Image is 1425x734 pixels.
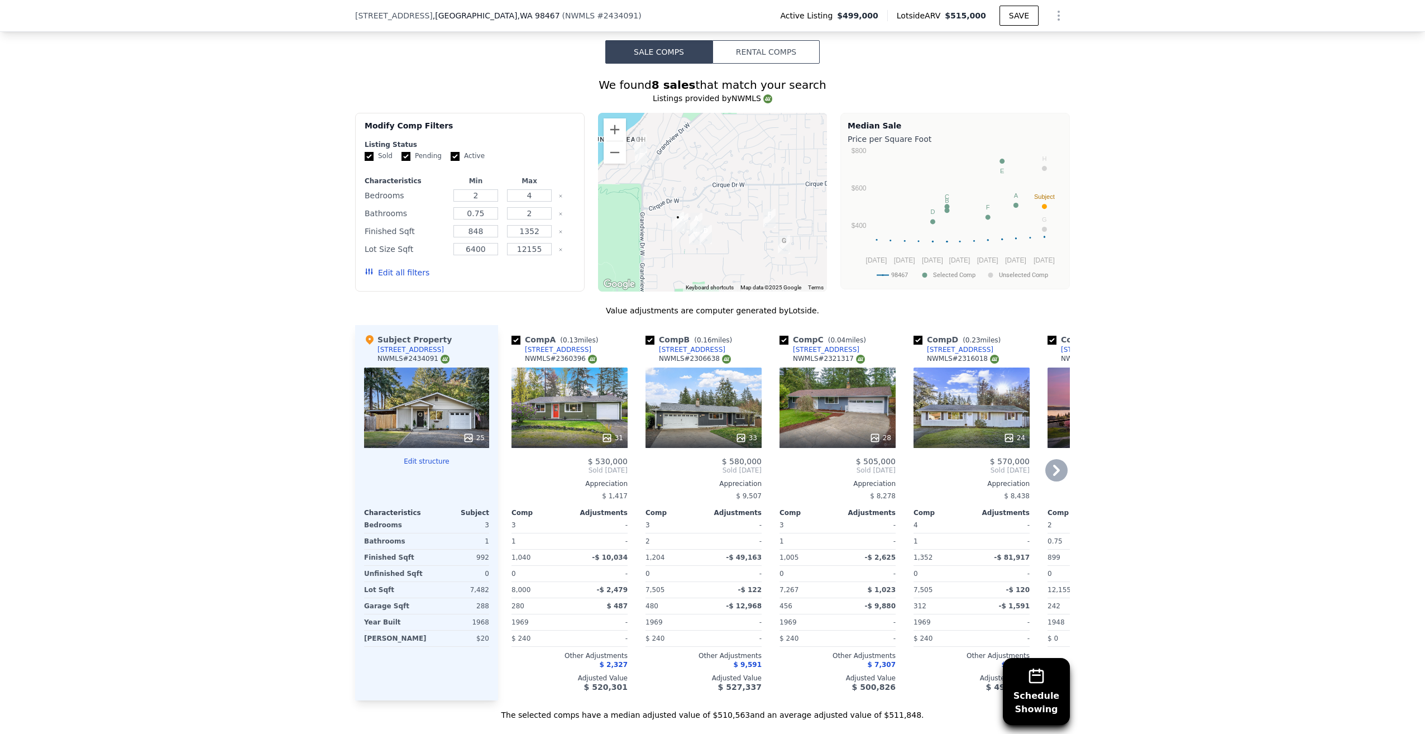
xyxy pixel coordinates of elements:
div: Comp B [645,334,737,345]
div: Comp [780,508,838,517]
div: - [572,517,628,533]
span: 312 [914,602,926,610]
span: 480 [645,602,658,610]
span: ( miles) [824,336,871,344]
div: 0 [429,566,489,582]
span: ( miles) [958,336,1005,344]
button: Sale Comps [605,40,712,64]
div: Bedrooms [364,517,424,533]
span: -$ 9,880 [865,602,896,610]
div: Appreciation [1048,479,1164,488]
div: Adjustments [972,508,1030,517]
div: Adjusted Value [780,674,896,683]
div: - [974,631,1030,646]
div: Listings provided by NWMLS [355,93,1070,104]
span: Sold [DATE] [511,466,628,475]
div: - [840,566,896,582]
text: $600 [852,184,867,192]
span: -$ 1,591 [999,602,1030,610]
span: 8,000 [511,586,530,594]
div: - [572,566,628,582]
span: $ 487 [606,602,628,610]
div: 1969 [511,614,567,630]
text: C [945,193,949,200]
div: Appreciation [645,479,762,488]
div: [PERSON_NAME] [364,631,427,646]
div: - [840,631,896,646]
span: $ 520,301 [584,683,628,692]
div: Other Adjustments [1048,651,1164,660]
div: - [974,517,1030,533]
img: NWMLS Logo [441,355,450,364]
div: NWMLS # 2354982 [1061,354,1133,364]
div: Appreciation [780,479,896,488]
text: Subject [1034,193,1055,200]
div: 9212 Deers Tongue Cir W [686,208,707,236]
text: [DATE] [1005,256,1026,264]
span: Sold [DATE] [645,466,762,475]
div: 31 [601,432,623,444]
div: - [706,533,762,549]
input: Sold [365,152,374,161]
text: Selected Comp [933,271,975,279]
div: - [706,517,762,533]
div: [STREET_ADDRESS] [793,345,859,354]
div: 1969 [914,614,969,630]
span: $ 530,000 [588,457,628,466]
label: Sold [365,151,393,161]
div: NWMLS # 2434091 [377,354,450,364]
span: $ 494,989 [986,683,1030,692]
div: 28 [869,432,891,444]
span: 3 [511,521,516,529]
span: 3 [780,521,784,529]
div: - [706,614,762,630]
div: - [974,533,1030,549]
text: D [930,208,935,215]
div: 1969 [645,614,701,630]
div: Adjusted Value [511,674,628,683]
span: -$ 81,917 [994,554,1030,561]
div: Characteristics [364,508,427,517]
img: NWMLS Logo [856,355,865,364]
div: Comp D [914,334,1005,345]
button: SAVE [1000,6,1039,26]
span: 0 [914,570,918,578]
span: ( miles) [556,336,602,344]
button: Rental Comps [712,40,820,64]
div: Characteristics [365,177,447,185]
div: Adjusted Value [914,674,1030,683]
div: 9116 Fawnlilly Cir W [695,221,716,249]
svg: A chart. [848,147,1063,287]
div: NWMLS # 2306638 [659,354,731,364]
span: , [GEOGRAPHIC_DATA] [433,10,560,21]
span: [STREET_ADDRESS] [355,10,433,21]
span: 0 [645,570,650,578]
span: # 2434091 [597,11,638,20]
div: Finished Sqft [364,550,424,565]
div: 1968 [429,614,489,630]
span: NWMLS [565,11,595,20]
div: - [840,533,896,549]
span: $ 2,327 [600,661,628,669]
text: [DATE] [977,256,998,264]
span: 0 [511,570,516,578]
span: $ 7,307 [868,661,896,669]
div: Lot Size Sqft [365,241,447,257]
span: $ 570,000 [990,457,1030,466]
div: - [572,533,628,549]
span: -$ 49,163 [726,554,762,561]
span: -$ 122 [738,586,762,594]
text: [DATE] [949,256,970,264]
div: ( ) [562,10,642,21]
div: 4425 Paradise Ave W [630,141,652,169]
a: Open this area in Google Maps (opens a new window) [601,277,638,292]
div: Subject [427,508,489,517]
a: [STREET_ADDRESS] [645,345,725,354]
text: [DATE] [866,256,887,264]
strong: 8 sales [652,78,696,92]
span: -$ 12,968 [726,602,762,610]
div: 3 [429,517,489,533]
span: $ 240 [511,635,530,642]
div: 1 [429,533,489,549]
div: - [572,631,628,646]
